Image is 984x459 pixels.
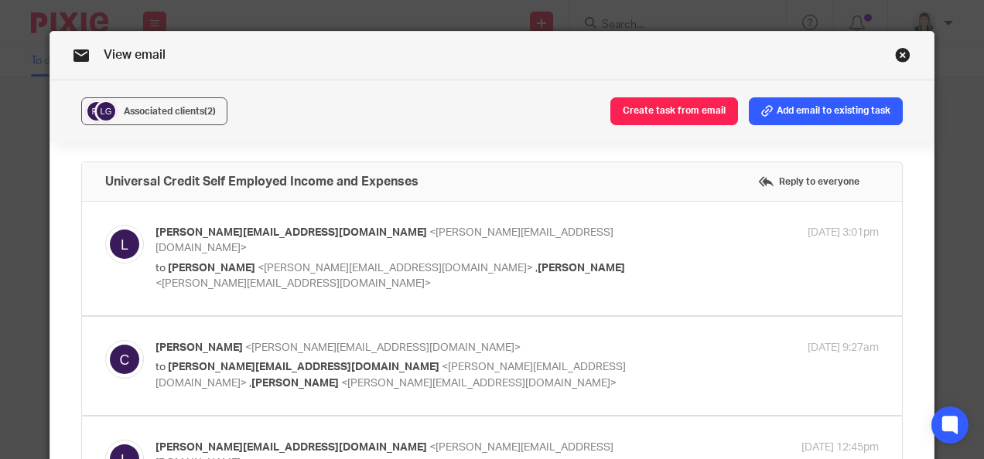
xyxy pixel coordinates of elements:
[801,440,879,456] p: [DATE] 12:45pm
[535,263,538,274] span: ,
[341,378,617,389] span: <[PERSON_NAME][EMAIL_ADDRESS][DOMAIN_NAME]>
[94,100,118,123] img: svg%3E
[204,107,216,116] span: (2)
[81,97,227,125] button: Associated clients(2)
[538,263,625,274] span: [PERSON_NAME]
[105,340,144,379] img: svg%3E
[258,263,533,274] span: <[PERSON_NAME][EMAIL_ADDRESS][DOMAIN_NAME]>
[155,362,166,372] span: to
[754,170,863,193] label: Reply to everyone
[155,442,427,453] span: [PERSON_NAME][EMAIL_ADDRESS][DOMAIN_NAME]
[251,378,339,389] span: [PERSON_NAME]
[104,49,166,61] span: View email
[895,47,911,68] a: Close this dialog window
[610,97,738,125] button: Create task from email
[85,100,108,123] img: svg%3E
[155,227,427,238] span: [PERSON_NAME][EMAIL_ADDRESS][DOMAIN_NAME]
[155,227,613,254] span: <[PERSON_NAME][EMAIL_ADDRESS][DOMAIN_NAME]>
[808,225,879,241] p: [DATE] 3:01pm
[749,97,903,125] button: Add email to existing task
[155,278,431,289] span: <[PERSON_NAME][EMAIL_ADDRESS][DOMAIN_NAME]>
[249,378,251,389] span: ,
[155,263,166,274] span: to
[124,107,216,116] span: Associated clients
[168,263,255,274] span: [PERSON_NAME]
[105,174,419,189] h4: Universal Credit Self Employed Income and Expenses
[105,225,144,263] img: svg%3E
[168,362,439,372] span: [PERSON_NAME][EMAIL_ADDRESS][DOMAIN_NAME]
[245,342,521,353] span: <[PERSON_NAME][EMAIL_ADDRESS][DOMAIN_NAME]>
[155,342,243,353] span: [PERSON_NAME]
[808,340,879,356] p: [DATE] 9:27am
